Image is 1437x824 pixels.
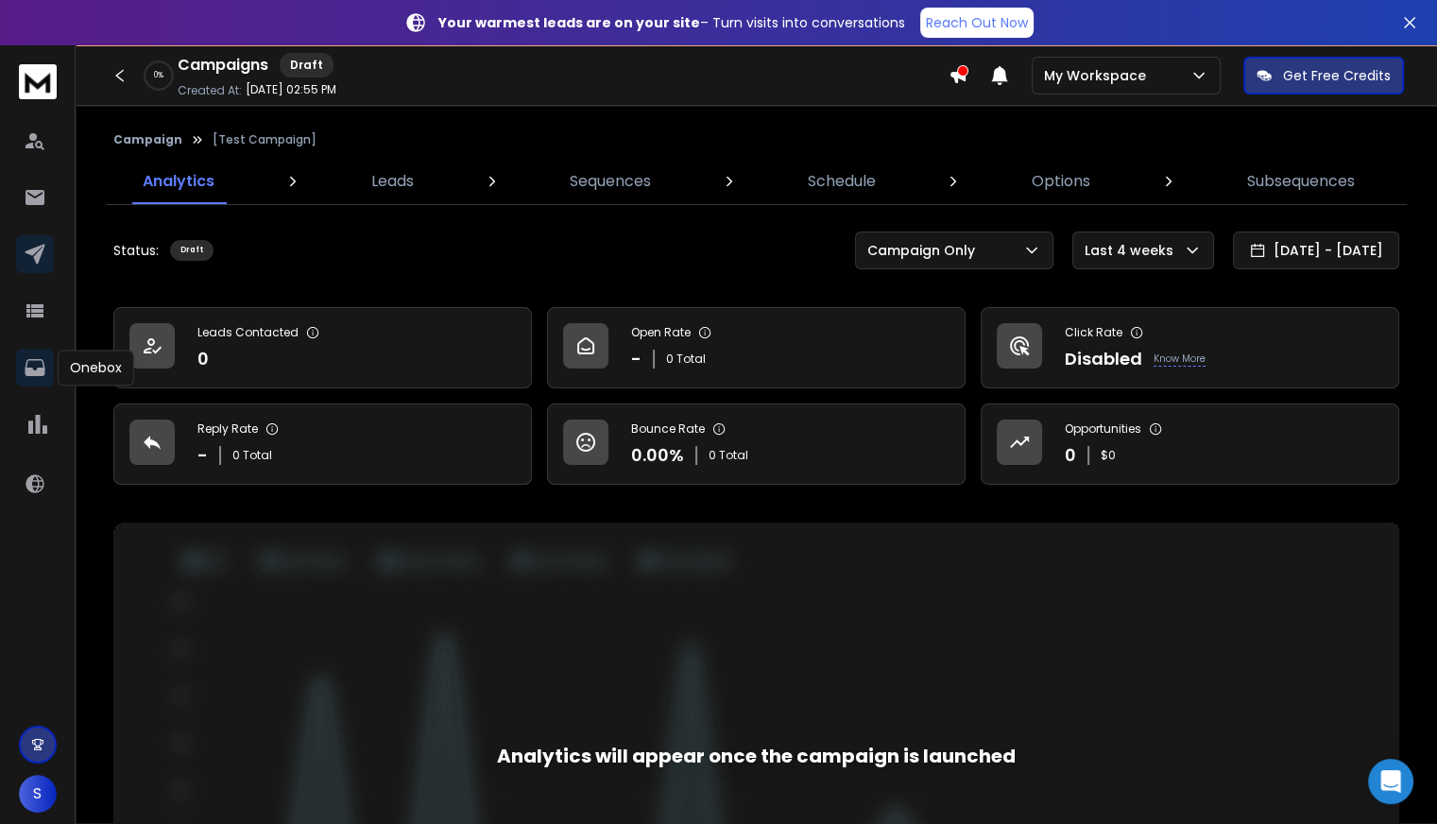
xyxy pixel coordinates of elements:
[178,83,242,98] p: Created At:
[113,132,182,147] button: Campaign
[1236,159,1366,204] a: Subsequences
[19,64,57,99] img: logo
[58,350,134,386] div: Onebox
[497,743,1016,769] div: Analytics will appear once the campaign is launched
[920,8,1034,38] a: Reach Out Now
[926,13,1028,32] p: Reach Out Now
[666,352,706,367] p: 0 Total
[1085,241,1181,260] p: Last 4 weeks
[246,82,336,97] p: [DATE] 02:55 PM
[1044,66,1154,85] p: My Workspace
[1065,325,1122,340] p: Click Rate
[113,241,159,260] p: Status:
[1065,442,1076,469] p: 0
[154,70,163,81] p: 0 %
[213,132,316,147] p: [Test Campaign]
[371,170,414,193] p: Leads
[547,403,966,485] a: Bounce Rate0.00%0 Total
[808,170,876,193] p: Schedule
[113,403,532,485] a: Reply Rate-0 Total
[1101,448,1116,463] p: $ 0
[438,13,905,32] p: – Turn visits into conversations
[631,421,705,437] p: Bounce Rate
[1154,352,1206,367] p: Know More
[197,442,208,469] p: -
[631,325,691,340] p: Open Rate
[1283,66,1391,85] p: Get Free Credits
[113,307,532,388] a: Leads Contacted0
[981,307,1399,388] a: Click RateDisabledKnow More
[360,159,425,204] a: Leads
[197,346,209,372] p: 0
[178,54,268,77] h1: Campaigns
[143,170,214,193] p: Analytics
[796,159,887,204] a: Schedule
[558,159,662,204] a: Sequences
[280,53,334,77] div: Draft
[1032,170,1090,193] p: Options
[1065,346,1142,372] p: Disabled
[547,307,966,388] a: Open Rate-0 Total
[438,13,700,32] strong: Your warmest leads are on your site
[131,159,226,204] a: Analytics
[1247,170,1355,193] p: Subsequences
[570,170,651,193] p: Sequences
[197,421,258,437] p: Reply Rate
[1368,759,1413,804] div: Open Intercom Messenger
[631,346,642,372] p: -
[1065,421,1141,437] p: Opportunities
[1020,159,1102,204] a: Options
[19,775,57,813] button: S
[232,448,272,463] p: 0 Total
[197,325,299,340] p: Leads Contacted
[1243,57,1404,94] button: Get Free Credits
[867,241,983,260] p: Campaign Only
[170,240,214,261] div: Draft
[981,403,1399,485] a: Opportunities0$0
[709,448,748,463] p: 0 Total
[1233,232,1399,269] button: [DATE] - [DATE]
[631,442,684,469] p: 0.00 %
